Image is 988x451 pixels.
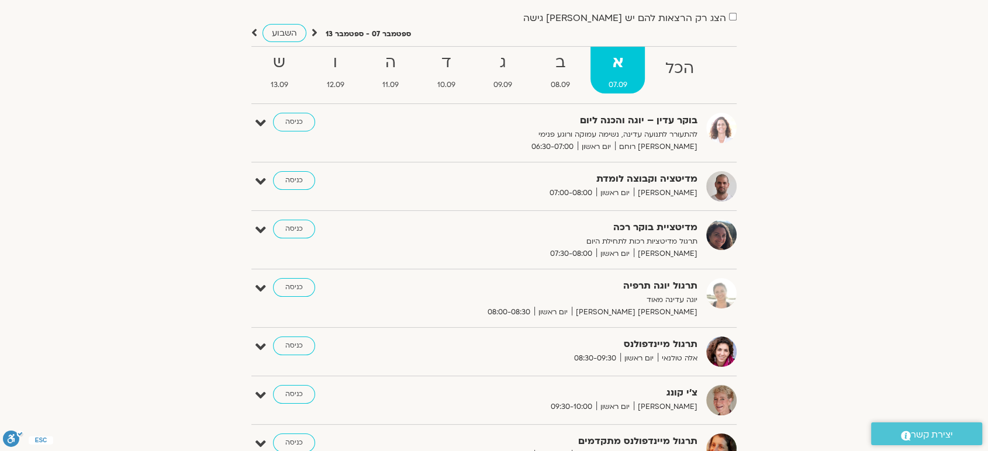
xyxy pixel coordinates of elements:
span: 06:30-07:00 [527,141,578,153]
a: כניסה [273,171,315,190]
strong: תרגול מיינדפולנס מתקדמים [411,433,697,449]
strong: ש [253,50,306,76]
strong: מדיטציה וקבוצה לומדת [411,171,697,187]
strong: הכל [647,55,712,82]
span: יום ראשון [596,248,634,260]
span: 08.09 [533,79,588,91]
span: יום ראשון [596,401,634,413]
strong: צ'י קונג [411,385,697,401]
span: 07:00-08:00 [545,187,596,199]
span: 09:30-10:00 [547,401,596,413]
a: כניסה [273,113,315,131]
strong: ג [476,50,531,76]
strong: ד [419,50,474,76]
span: יום ראשון [578,141,615,153]
span: 10.09 [419,79,474,91]
a: כניסה [273,385,315,404]
p: יוגה עדינה מאוד [411,294,697,306]
a: כניסה [273,220,315,238]
label: הצג רק הרצאות להם יש [PERSON_NAME] גישה [523,13,726,23]
strong: בוקר עדין – יוגה והכנה ליום [411,113,697,129]
a: א07.09 [590,47,645,93]
a: יצירת קשר [871,422,982,445]
strong: תרגול יוגה תרפיה [411,278,697,294]
strong: תרגול מיינדפולנס [411,336,697,352]
a: כניסה [273,336,315,355]
p: תרגול מדיטציות רכות לתחילת היום [411,235,697,248]
strong: א [590,50,645,76]
span: 08:30-09:30 [570,352,620,365]
span: יום ראשון [620,352,658,365]
a: כניסה [273,278,315,297]
strong: ב [533,50,588,76]
span: 12.09 [309,79,362,91]
span: 07:30-08:00 [546,248,596,260]
span: אלה טולנאי [658,352,697,365]
a: ש13.09 [253,47,306,93]
p: להתעורר לתנועה עדינה, נשימה עמוקה ורוגע פנימי [411,129,697,141]
span: [PERSON_NAME] [PERSON_NAME] [572,306,697,318]
span: 09.09 [476,79,531,91]
span: 11.09 [364,79,417,91]
span: יום ראשון [534,306,572,318]
a: השבוע [262,24,306,42]
span: [PERSON_NAME] [634,401,697,413]
span: 08:00-08:30 [483,306,534,318]
strong: מדיטציית בוקר רכה [411,220,697,235]
span: 13.09 [253,79,306,91]
strong: ה [364,50,417,76]
a: ה11.09 [364,47,417,93]
span: [PERSON_NAME] רוחם [615,141,697,153]
span: 07.09 [590,79,645,91]
p: ספטמבר 07 - ספטמבר 13 [326,28,411,40]
a: ד10.09 [419,47,474,93]
span: יצירת קשר [911,427,953,443]
span: [PERSON_NAME] [634,187,697,199]
a: ב08.09 [533,47,588,93]
a: ג09.09 [476,47,531,93]
span: [PERSON_NAME] [634,248,697,260]
strong: ו [309,50,362,76]
span: יום ראשון [596,187,634,199]
span: השבוע [272,27,297,39]
a: הכל [647,47,712,93]
a: ו12.09 [309,47,362,93]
